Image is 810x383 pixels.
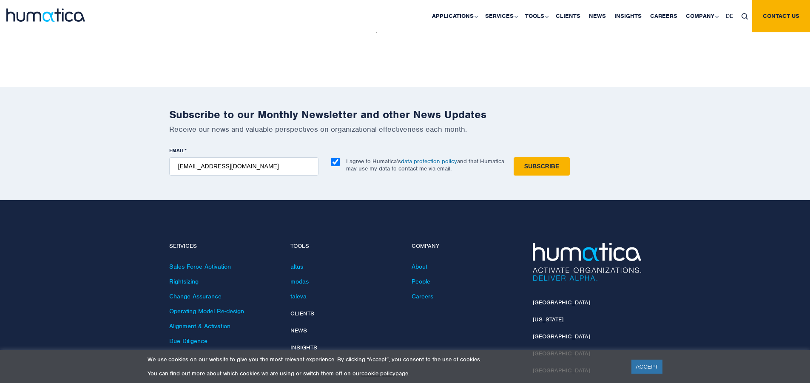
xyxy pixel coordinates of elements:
[148,370,621,377] p: You can find out more about which cookies we are using or switch them off on our page.
[742,13,748,20] img: search_icon
[331,158,340,166] input: I agree to Humatica’sdata protection policyand that Humatica may use my data to contact me via em...
[290,243,399,250] h4: Tools
[412,243,520,250] h4: Company
[533,333,590,340] a: [GEOGRAPHIC_DATA]
[726,12,733,20] span: DE
[169,263,231,270] a: Sales Force Activation
[401,158,457,165] a: data protection policy
[290,344,317,351] a: Insights
[631,360,662,374] a: ACCEPT
[290,278,309,285] a: modas
[361,370,395,377] a: cookie policy
[148,356,621,363] p: We use cookies on our website to give you the most relevant experience. By clicking “Accept”, you...
[533,299,590,306] a: [GEOGRAPHIC_DATA]
[169,125,641,134] p: Receive our news and valuable perspectives on organizational effectiveness each month.
[169,292,222,300] a: Change Assurance
[290,263,303,270] a: altus
[290,327,307,334] a: News
[412,263,427,270] a: About
[169,322,230,330] a: Alignment & Activation
[169,243,278,250] h4: Services
[6,9,85,22] img: logo
[412,278,430,285] a: People
[169,278,199,285] a: Rightsizing
[412,292,433,300] a: Careers
[169,157,318,176] input: name@company.com
[346,158,504,172] p: I agree to Humatica’s and that Humatica may use my data to contact me via email.
[290,292,307,300] a: taleva
[533,243,641,281] img: Humatica
[514,157,570,176] input: Subscribe
[169,337,207,345] a: Due Diligence
[169,108,641,121] h2: Subscribe to our Monthly Newsletter and other News Updates
[533,316,563,323] a: [US_STATE]
[169,307,244,315] a: Operating Model Re-design
[290,310,314,317] a: Clients
[169,147,185,154] span: EMAIL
